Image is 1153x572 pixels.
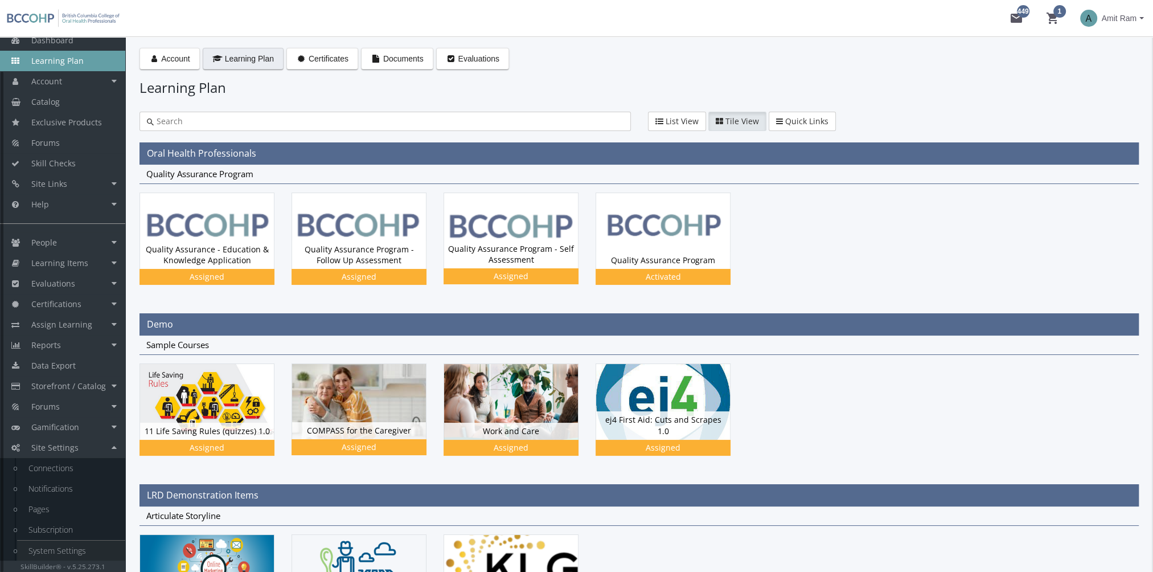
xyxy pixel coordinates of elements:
span: Dashboard [31,35,73,46]
span: Oral Health Professionals [147,147,256,160]
span: LRD Demonstration Items [147,489,258,501]
span: Skill Checks [31,158,76,169]
span: Catalog [31,96,60,107]
i: Certificates [296,55,306,63]
span: Site Settings [31,442,79,453]
a: Pages [17,499,125,520]
button: Account [139,48,200,70]
a: Notifications [17,479,125,499]
span: Certifications [31,299,81,309]
a: Connections [17,458,125,479]
span: Learning Items [31,258,88,268]
button: Evaluations [436,48,509,70]
span: Forums [31,137,60,148]
div: Assigned [446,271,576,282]
span: Learning Plan [31,55,84,66]
mat-icon: shopping_cart [1046,11,1060,25]
div: Assigned [446,442,576,453]
button: Certificates [286,48,358,70]
div: Assigned [598,442,728,453]
span: Forums [31,401,60,412]
button: Learning Plan [203,48,284,70]
span: Tile View [725,116,759,126]
i: Documents [371,55,381,63]
div: Quality Assurance Program - Self Assessment [444,193,596,301]
div: COMPASS for the Caregiver [292,422,426,439]
mat-icon: mail [1010,11,1023,25]
span: Exclusive Products [31,117,102,128]
span: Learning Plan [225,54,274,63]
span: Quality Assurance Program [146,168,253,179]
div: Quality Assurance Program [596,193,748,301]
i: Account [149,55,159,63]
span: Site Links [31,178,67,189]
div: Quality Assurance Program [596,252,730,269]
div: Quality Assurance Program - Follow Up Assessment [292,193,444,302]
div: Assigned [294,442,424,453]
span: Evaluations [31,278,75,289]
span: Storefront / Catalog [31,381,106,391]
a: System Settings [17,541,125,561]
div: COMPASS for the Caregiver [292,363,444,472]
div: Quality Assurance - Education & Knowledge Application [140,241,274,269]
span: People [31,237,57,248]
div: Assigned [294,271,424,283]
input: Search [154,116,623,127]
span: Data Export [31,360,76,371]
div: Work and Care [444,363,596,472]
button: Documents [361,48,433,70]
span: Help [31,199,49,210]
div: Work and Care [444,423,578,440]
div: 11 Life Saving Rules (quizzes) 1.0 [139,363,292,472]
div: Assigned [142,442,272,453]
span: Assign Learning [31,319,92,330]
span: Amit Ram [1102,8,1136,28]
div: 11 Life Saving Rules (quizzes) 1.0 [140,423,274,440]
div: ej4 First Aid: Cuts and Scrapes 1.0 [596,411,730,439]
span: Account [31,76,62,87]
span: Certificates [309,54,348,63]
div: Quality Assurance - Education & Knowledge Application [139,193,292,302]
div: Assigned [142,271,272,283]
div: Activated [598,271,728,283]
h1: Learning Plan [139,78,1139,97]
span: Documents [383,54,424,63]
small: SkillBuilder® - v.5.25.273.1 [20,562,105,571]
span: Gamification [31,422,79,432]
span: Articulate Storyline [146,510,220,521]
i: Evaluations [446,55,456,63]
span: Evaluations [458,54,499,63]
a: Subscription [17,520,125,540]
div: ej4 First Aid: Cuts and Scrapes 1.0 [596,363,748,472]
span: Quick Links [785,116,828,126]
div: Quality Assurance Program - Follow Up Assessment [292,241,426,269]
i: Learning Plan [212,55,223,63]
span: A [1080,10,1097,27]
span: Demo [147,318,173,330]
span: Sample Courses [146,339,209,350]
span: Account [161,54,190,63]
div: Quality Assurance Program - Self Assessment [444,240,578,268]
span: List View [666,116,699,126]
span: Reports [31,340,61,350]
